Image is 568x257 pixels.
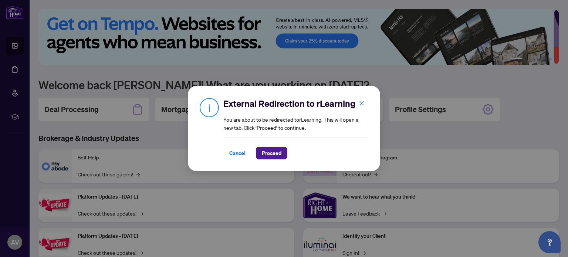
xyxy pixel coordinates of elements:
[223,98,368,159] div: You are about to be redirected to rLearning . This will open a new tab. Click ‘Proceed’ to continue.
[223,147,251,159] button: Cancel
[229,147,246,159] span: Cancel
[262,147,281,159] span: Proceed
[256,147,287,159] button: Proceed
[538,231,561,253] button: Open asap
[359,101,364,106] span: close
[200,98,219,117] img: Info Icon
[223,98,368,109] h2: External Redirection to rLearning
